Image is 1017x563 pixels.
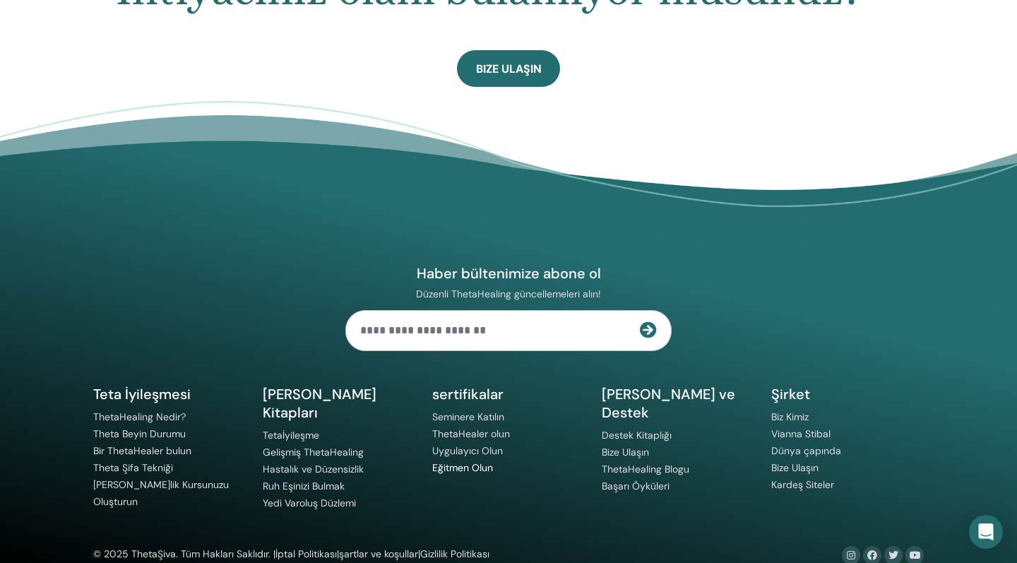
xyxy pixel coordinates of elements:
a: Seminere Katılın [432,410,504,423]
div: Intercom Messenger'ı Aç [969,515,1003,549]
a: Gelişmiş ThetaHealing [263,446,364,458]
p: Düzenli ThetaHealing güncellemeleri alın! [345,288,672,300]
a: şartlar ve koşullar [339,547,418,560]
a: [PERSON_NAME]lik Kursunuzu Oluşturun [93,478,229,508]
a: Dünya çapında [771,444,841,457]
a: Theta Beyin Durumu [93,427,186,440]
a: Vianna Stibal [771,427,831,440]
a: Hastalık ve Düzensizlik [263,463,364,475]
h5: [PERSON_NAME] ve Destek [602,385,754,422]
a: Tetaİyileşme [263,429,319,441]
h5: Teta İyileşmesi [93,385,246,403]
a: ThetaHealer olun [432,427,510,440]
h5: sertifikalar [432,385,585,403]
a: İptal Politikası [275,547,337,560]
a: Başarı Öyküleri [602,480,670,492]
a: Gizlilik Politikası [420,547,489,560]
a: Ruh Eşinizi Bulmak [263,480,345,492]
a: Uygulayıcı Olun [432,444,503,457]
a: ThetaHealing Nedir? [93,410,186,423]
a: Theta Şifa Tekniği [93,461,173,474]
a: BIZE ULAŞIN [457,50,560,87]
h4: Haber bültenimize abone ol [345,264,672,283]
a: Yedi Varoluş Düzlemi [263,497,356,509]
a: Bir ThetaHealer bulun [93,444,191,457]
a: Biz Kimiz [771,410,809,423]
div: © 2025 ThetaŞiva. Tüm Hakları Saklıdır. | | | [93,546,489,563]
a: ThetaHealing Blogu [602,463,689,475]
h5: Şirket [771,385,924,403]
a: Eğitmen Olun [432,461,493,474]
a: Destek Kitaplığı [602,429,672,441]
a: Kardeş Siteler [771,478,834,491]
a: Bize Ulaşın [771,461,819,474]
a: Bize Ulaşın [602,446,649,458]
h5: [PERSON_NAME] Kitapları [263,385,415,422]
span: BIZE ULAŞIN [476,61,542,76]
